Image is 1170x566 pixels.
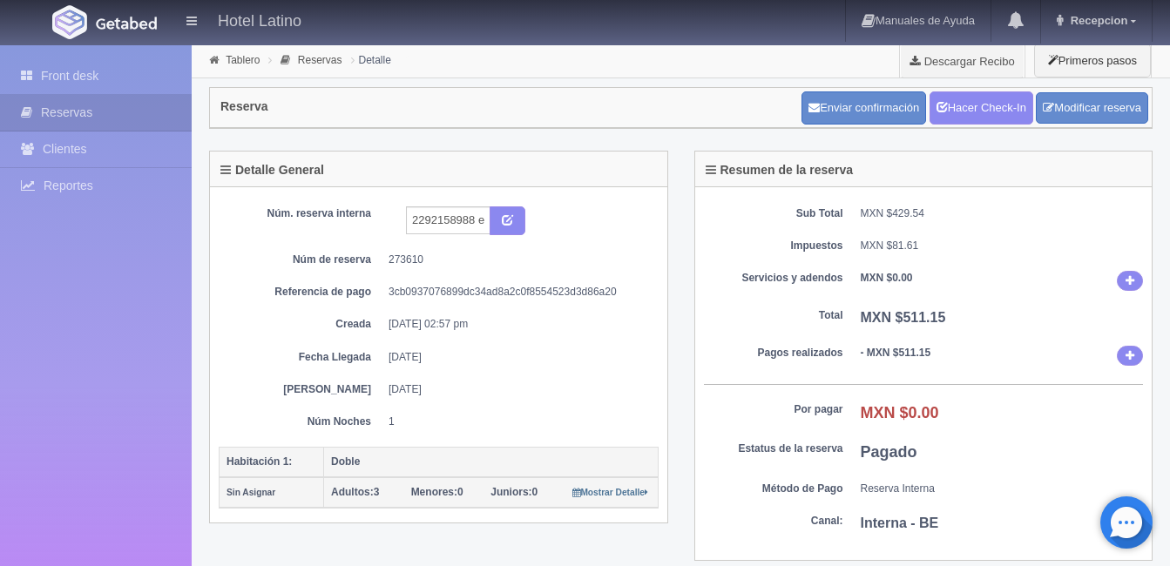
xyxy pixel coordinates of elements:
h4: Detalle General [220,164,324,177]
b: MXN $511.15 [861,310,946,325]
dt: [PERSON_NAME] [232,382,371,397]
strong: Juniors: [490,486,531,498]
dt: Sub Total [704,206,843,221]
th: Doble [324,447,659,477]
button: Primeros pasos [1034,44,1151,77]
h4: Reserva [220,100,268,113]
span: 0 [411,486,463,498]
dt: Método de Pago [704,482,843,496]
a: Mostrar Detalle [572,486,648,498]
dt: Por pagar [704,402,843,417]
dt: Creada [232,317,371,332]
img: Getabed [96,17,157,30]
dt: Estatus de la reserva [704,441,843,456]
dt: Fecha Llegada [232,350,371,365]
span: 3 [331,486,379,498]
dt: Núm Noches [232,414,371,429]
dd: [DATE] [389,350,646,365]
dd: [DATE] [389,382,646,397]
h4: Resumen de la reserva [706,164,854,177]
span: Recepcion [1066,14,1128,27]
button: Enviar confirmación [801,91,926,125]
dt: Impuestos [704,239,843,253]
b: MXN $0.00 [861,272,913,284]
strong: Menores: [411,486,457,498]
a: Reservas [298,54,342,66]
dt: Núm de reserva [232,253,371,267]
dt: Referencia de pago [232,285,371,300]
dt: Núm. reserva interna [232,206,371,221]
b: Pagado [861,443,917,461]
b: Habitación 1: [227,455,292,468]
img: Getabed [52,5,87,39]
dt: Total [704,308,843,323]
a: Tablero [226,54,260,66]
a: Hacer Check-In [930,91,1033,125]
a: Descargar Recibo [900,44,1025,78]
dt: Servicios y adendos [704,271,843,286]
b: Interna - BE [861,515,939,530]
dd: 3cb0937076899dc34ad8a2c0f8554523d3d86a20 [389,285,646,300]
li: Detalle [347,51,396,68]
a: Modificar reserva [1036,92,1148,125]
strong: Adultos: [331,486,374,498]
small: Sin Asignar [227,488,275,497]
dt: Pagos realizados [704,346,843,360]
dt: Canal: [704,514,843,529]
dd: [DATE] 02:57 pm [389,317,646,332]
small: Mostrar Detalle [572,488,648,497]
span: 0 [490,486,538,498]
h4: Hotel Latino [218,9,301,30]
dd: Reserva Interna [861,482,1144,496]
b: - MXN $511.15 [861,347,931,359]
b: MXN $0.00 [861,404,939,421]
dd: MXN $429.54 [861,206,1144,221]
dd: 1 [389,414,646,429]
dd: 273610 [389,253,646,267]
dd: MXN $81.61 [861,239,1144,253]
